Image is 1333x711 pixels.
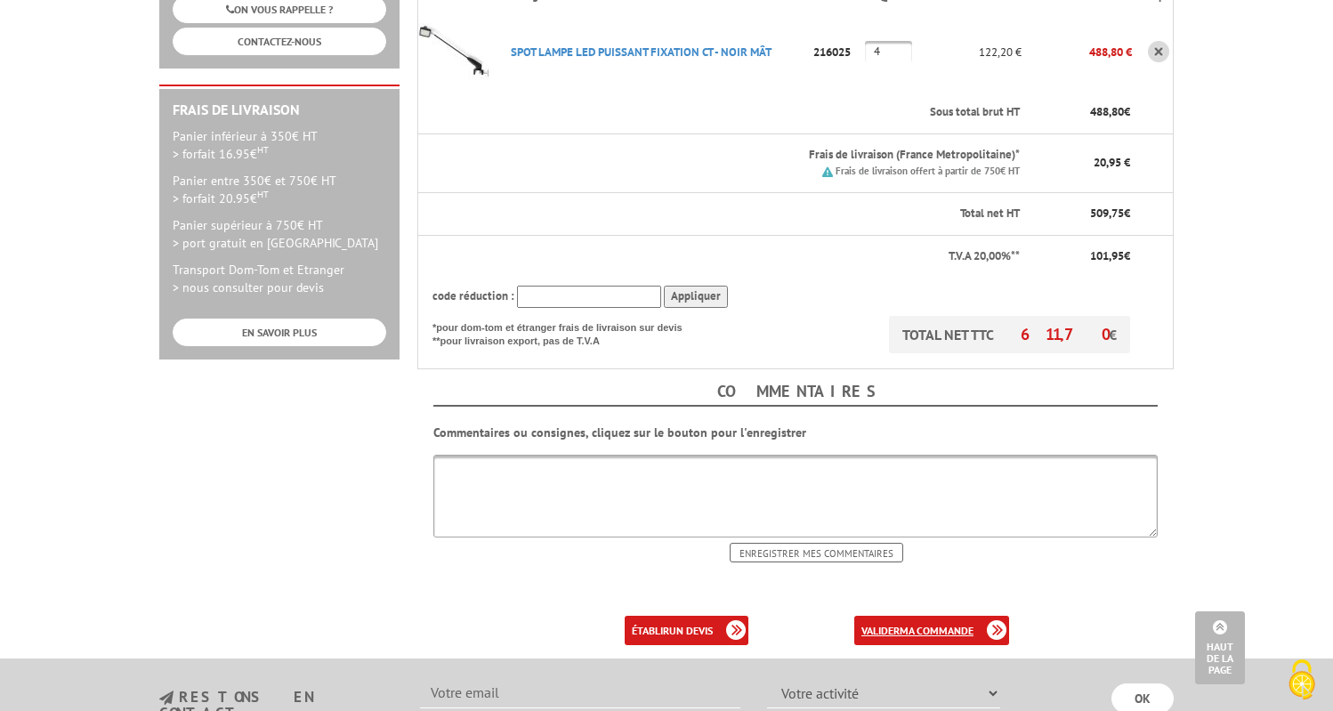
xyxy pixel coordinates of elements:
[1036,248,1130,265] p: €
[1271,650,1333,711] button: Cookies (fenêtre modale)
[433,378,1158,407] h4: Commentaires
[1195,611,1245,684] a: Haut de la page
[257,188,269,200] sup: HT
[664,286,728,308] input: Appliquer
[173,235,378,251] span: > port gratuit en [GEOGRAPHIC_DATA]
[511,44,772,60] a: SPOT LAMPE LED PUISSANT FIXATION CT - NOIR MâT
[836,165,1020,177] small: Frais de livraison offert à partir de 750€ HT
[432,316,699,349] p: *pour dom-tom et étranger frais de livraison sur devis **pour livraison export, pas de T.V.A
[173,261,386,296] p: Transport Dom-Tom et Etranger
[669,624,713,637] b: un devis
[173,127,386,163] p: Panier inférieur à 350€ HT
[1090,248,1124,263] span: 101,95
[433,424,806,440] b: Commentaires ou consignes, cliquez sur le bouton pour l'enregistrer
[889,316,1130,353] p: TOTAL NET TTC €
[511,147,1020,164] p: Frais de livraison (France Metropolitaine)*
[432,248,1020,265] p: T.V.A 20,00%**
[173,190,269,206] span: > forfait 20.95€
[625,616,748,645] a: établirun devis
[257,143,269,156] sup: HT
[1036,104,1130,121] p: €
[159,691,174,706] img: newsletter.jpg
[1022,36,1132,68] p: 488,80 €
[173,146,269,162] span: > forfait 16.95€
[497,92,1022,133] th: Sous total brut HT
[1036,206,1130,222] p: €
[432,206,1020,222] p: Total net HT
[1094,155,1130,170] span: 20,95 €
[854,616,1009,645] a: validerma commande
[173,172,386,207] p: Panier entre 350€ et 750€ HT
[808,36,866,68] p: 216025
[1021,324,1109,344] span: 611,70
[1090,104,1124,119] span: 488,80
[173,319,386,346] a: EN SAVOIR PLUS
[730,543,903,562] input: Enregistrer mes commentaires
[822,166,833,177] img: picto.png
[173,28,386,55] a: CONTACTEZ-NOUS
[1090,206,1124,221] span: 509,75
[173,279,324,295] span: > nous consulter pour devis
[420,678,740,708] input: Votre email
[173,102,386,118] h2: Frais de Livraison
[173,216,386,252] p: Panier supérieur à 750€ HT
[418,16,489,87] img: SPOT LAMPE LED PUISSANT FIXATION CT - NOIR MâT
[900,624,973,637] b: ma commande
[432,288,514,303] span: code réduction :
[917,36,1022,68] p: 122,20 €
[1280,658,1324,702] img: Cookies (fenêtre modale)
